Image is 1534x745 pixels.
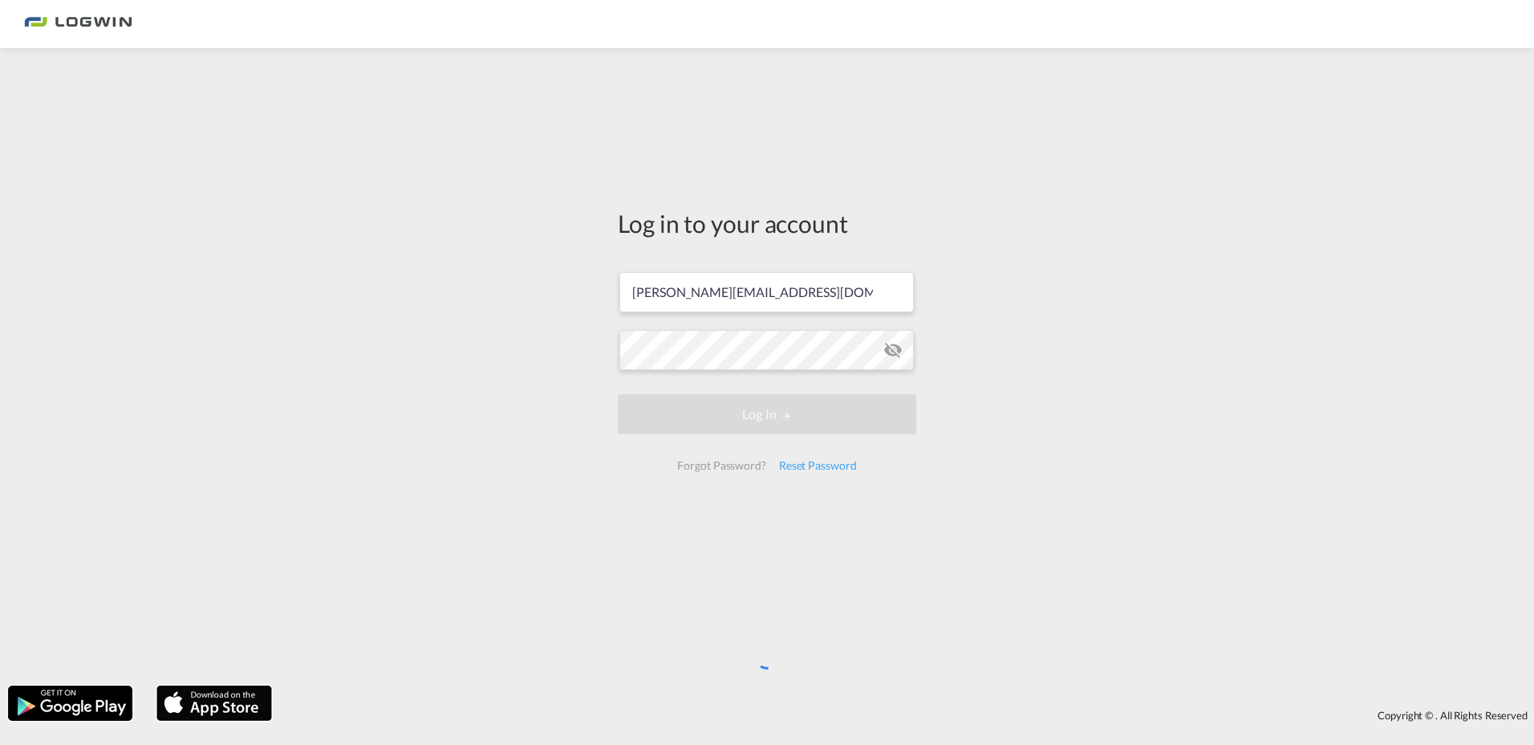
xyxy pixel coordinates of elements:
[280,702,1534,729] div: Copyright © . All Rights Reserved
[773,451,863,480] div: Reset Password
[618,394,916,434] button: LOGIN
[618,206,916,240] div: Log in to your account
[6,684,134,723] img: google.png
[619,272,914,312] input: Enter email/phone number
[883,340,903,360] md-icon: icon-eye-off
[24,6,132,43] img: bc73a0e0d8c111efacd525e4c8ad7d32.png
[155,684,274,723] img: apple.png
[671,451,772,480] div: Forgot Password?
